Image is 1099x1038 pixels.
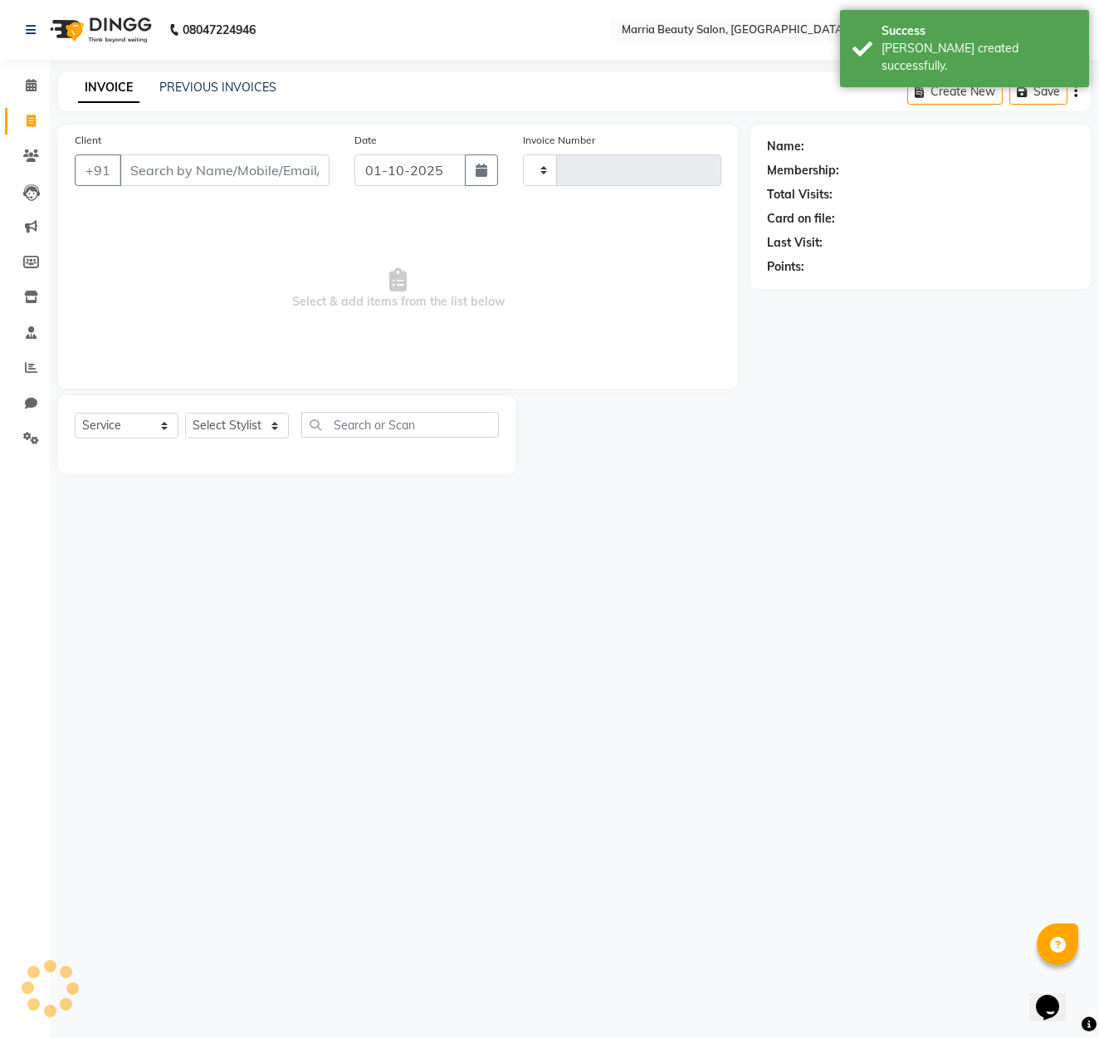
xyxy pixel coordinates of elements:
[1009,79,1067,105] button: Save
[75,133,101,148] label: Client
[1029,972,1082,1021] iframe: chat widget
[159,80,276,95] a: PREVIOUS INVOICES
[767,258,804,276] div: Points:
[523,133,595,148] label: Invoice Number
[120,154,330,186] input: Search by Name/Mobile/Email/Code
[75,206,721,372] span: Select & add items from the list below
[767,138,804,155] div: Name:
[42,7,156,53] img: logo
[354,133,377,148] label: Date
[767,162,839,179] div: Membership:
[767,186,833,203] div: Total Visits:
[767,234,823,252] div: Last Visit:
[183,7,256,53] b: 08047224946
[75,154,121,186] button: +91
[301,412,499,438] input: Search or Scan
[907,79,1003,105] button: Create New
[882,40,1077,75] div: Bill created successfully.
[767,210,835,228] div: Card on file:
[78,73,139,103] a: INVOICE
[882,22,1077,40] div: Success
